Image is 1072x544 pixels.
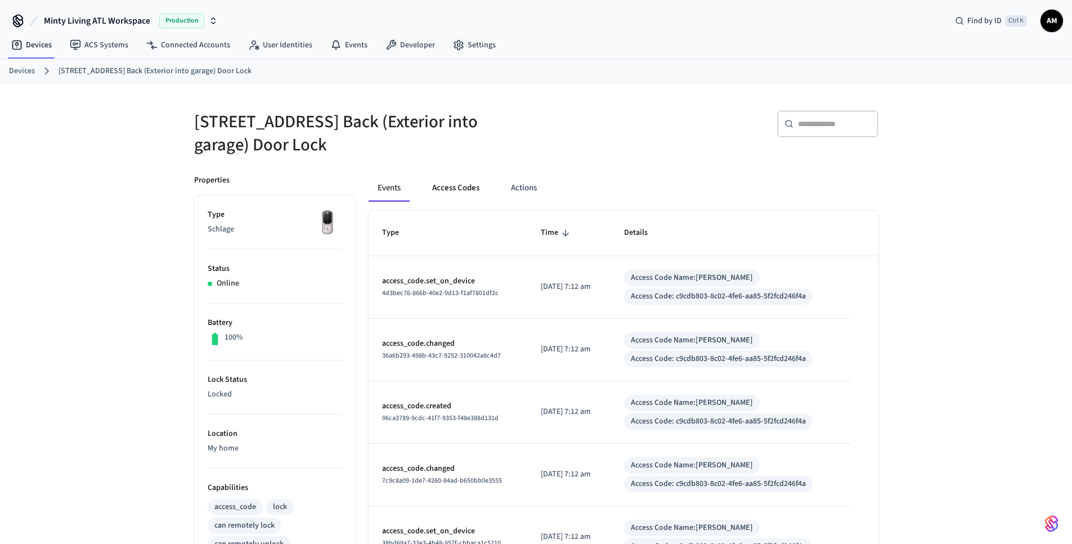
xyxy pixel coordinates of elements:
p: [DATE] 7:12 am [541,531,597,543]
span: Time [541,224,573,242]
p: My home [208,443,342,454]
p: access_code.set_on_device [382,525,514,537]
button: Access Codes [423,175,488,202]
p: Online [217,278,239,289]
p: access_code.set_on_device [382,275,514,287]
a: Settings [444,35,505,55]
p: Capabilities [208,482,342,494]
p: Type [208,209,342,221]
a: [STREET_ADDRESS] Back (Exterior into garage) Door Lock [59,65,252,77]
span: 4d3bec76-866b-40e2-9d13-f1af7801df2c [382,288,499,298]
a: Devices [2,35,61,55]
p: Locked [208,389,342,400]
p: Lock Status [208,374,342,386]
span: Details [624,224,662,242]
span: Ctrl K [1005,15,1027,26]
button: Actions [502,175,546,202]
p: [DATE] 7:12 am [541,344,597,355]
div: ant example [369,175,878,202]
p: [DATE] 7:12 am [541,469,597,480]
span: AM [1042,11,1062,31]
p: Battery [208,317,342,329]
div: lock [273,501,287,513]
button: Events [369,175,410,202]
a: Connected Accounts [137,35,239,55]
span: 7c9c8a09-1de7-4260-84ad-b650bb0e3555 [382,476,502,485]
button: AM [1040,10,1063,32]
p: Properties [194,175,230,186]
p: Schlage [208,224,342,235]
div: Access Code Name: [PERSON_NAME] [631,522,753,534]
div: access_code [214,501,256,513]
p: access_code.changed [382,463,514,475]
div: Access Code: c9cdb803-8c02-4fe6-aa85-5f2fcd246f4a [631,478,806,490]
div: Access Code: c9cdb803-8c02-4fe6-aa85-5f2fcd246f4a [631,416,806,427]
p: access_code.created [382,400,514,412]
span: Production [159,14,204,28]
a: User Identities [239,35,321,55]
p: Status [208,263,342,275]
div: Access Code: c9cdb803-8c02-4fe6-aa85-5f2fcd246f4a [631,353,806,365]
span: 06ca3789-9cdc-41f7-9353-f48e388d131d [382,413,499,423]
a: Events [321,35,376,55]
a: Devices [9,65,35,77]
p: [DATE] 7:12 am [541,406,597,418]
div: Access Code Name: [PERSON_NAME] [631,335,753,346]
p: [DATE] 7:12 am [541,281,597,293]
div: can remotely lock [214,520,275,532]
p: Location [208,428,342,440]
div: Find by IDCtrl K [946,11,1036,31]
span: Type [382,224,414,242]
span: 36a6b293-498b-43c7-9252-310042a8c4d7 [382,351,501,360]
h5: [STREET_ADDRESS] Back (Exterior into garage) Door Lock [194,110,530,157]
img: Yale Assure Touchscreen Wifi Smart Lock, Satin Nickel, Front [313,209,342,237]
a: ACS Systems [61,35,137,55]
img: SeamLogoGradient.69752ec5.svg [1045,515,1058,533]
p: access_code.changed [382,338,514,350]
span: Minty Living ATL Workspace [44,14,150,28]
div: Access Code Name: [PERSON_NAME] [631,397,753,409]
div: Access Code: c9cdb803-8c02-4fe6-aa85-5f2fcd246f4a [631,291,806,302]
div: Access Code Name: [PERSON_NAME] [631,460,753,471]
div: Access Code Name: [PERSON_NAME] [631,272,753,284]
span: Find by ID [967,15,1002,26]
a: Developer [376,35,444,55]
p: 100% [225,332,243,344]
